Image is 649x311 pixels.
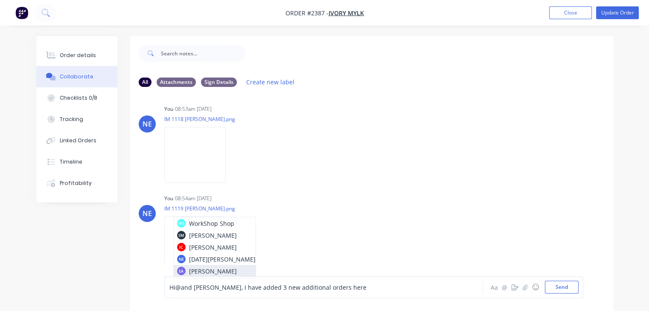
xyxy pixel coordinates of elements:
button: Timeline [36,151,117,173]
div: All [139,78,151,87]
div: Checklists 0/8 [60,94,97,102]
p: [PERSON_NAME] [189,243,237,252]
button: Checklists 0/8 [36,87,117,109]
div: Order details [60,52,96,59]
button: ☺ [530,282,541,292]
div: You [164,195,173,202]
div: NE [143,119,152,129]
div: NE [143,208,152,219]
p: WorkShop Shop [189,219,234,228]
button: Order details [36,45,117,66]
button: @ [500,282,510,292]
a: Ivory Mylk [329,9,364,17]
div: Sign Details [201,78,237,87]
div: NE [179,256,184,262]
button: Tracking [36,109,117,130]
div: 08:54am [DATE] [175,195,212,202]
p: [PERSON_NAME] [189,231,237,240]
div: SM [178,232,184,238]
span: @ [175,283,181,291]
p: [DATE][PERSON_NAME] [189,255,256,264]
div: Linked Orders [60,137,96,144]
div: WS [178,220,184,226]
p: IM 1118 [PERSON_NAME].png [164,115,235,123]
button: Send [545,281,579,294]
span: and [PERSON_NAME], I have added 3 new additional orders here [181,283,367,291]
span: Order #2387 - [285,9,329,17]
p: [PERSON_NAME] [189,267,237,276]
div: Tracking [60,115,83,123]
div: Profitability [60,179,92,187]
div: IC [179,244,183,250]
button: Create new label [242,76,299,88]
span: Hi [169,283,175,291]
div: You [164,105,173,113]
button: Profitability [36,173,117,194]
div: 08:53am [DATE] [175,105,212,113]
button: Collaborate [36,66,117,87]
img: Factory [15,6,28,19]
button: Linked Orders [36,130,117,151]
p: IM 1119 [PERSON_NAME].png [164,205,235,212]
div: Timeline [60,158,82,166]
button: Close [549,6,592,19]
div: EA [179,268,183,274]
div: Collaborate [60,73,93,81]
div: Attachments [157,78,196,87]
button: Update Order [596,6,639,19]
input: Search notes... [161,45,245,62]
button: Aa [489,282,500,292]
